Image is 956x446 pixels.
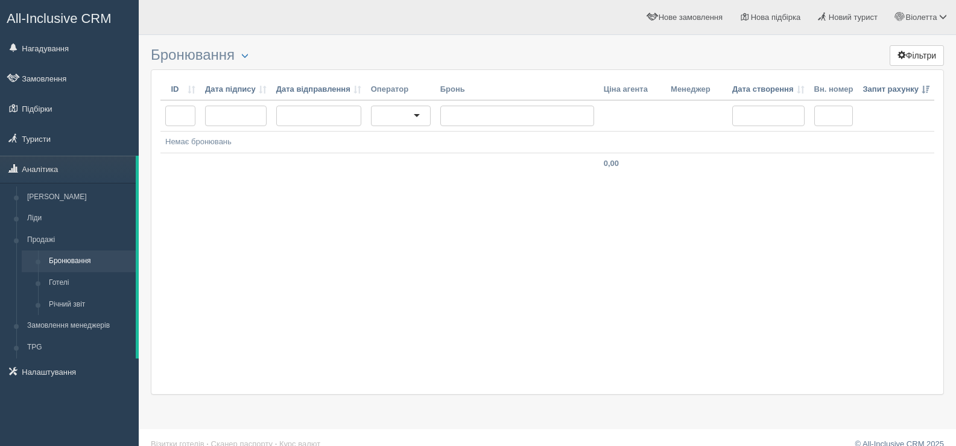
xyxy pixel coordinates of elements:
a: [PERSON_NAME] [22,186,136,208]
th: Бронь [435,79,599,101]
a: Дата підпису [205,84,267,95]
span: Нове замовлення [659,13,723,22]
th: Оператор [366,79,435,101]
span: Новий турист [829,13,878,22]
a: Замовлення менеджерів [22,315,136,337]
a: ID [165,84,195,95]
button: Фільтри [890,45,944,66]
th: Вн. номер [809,79,858,101]
span: Нова підбірка [751,13,801,22]
th: Ціна агента [599,79,666,101]
td: 0,00 [599,153,666,174]
h3: Бронювання [151,47,944,63]
span: All-Inclusive CRM [7,11,112,26]
a: Готелі [43,272,136,294]
a: Запит рахунку [863,84,929,95]
a: Бронювання [43,250,136,272]
a: Ліди [22,208,136,229]
div: Немає бронювань [165,136,929,148]
a: Дата створення [732,84,805,95]
a: Продажі [22,229,136,251]
a: All-Inclusive CRM [1,1,138,34]
a: Дата відправлення [276,84,361,95]
a: TPG [22,337,136,358]
th: Менеджер [666,79,727,101]
a: Річний звіт [43,294,136,316]
span: Віолетта [905,13,937,22]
